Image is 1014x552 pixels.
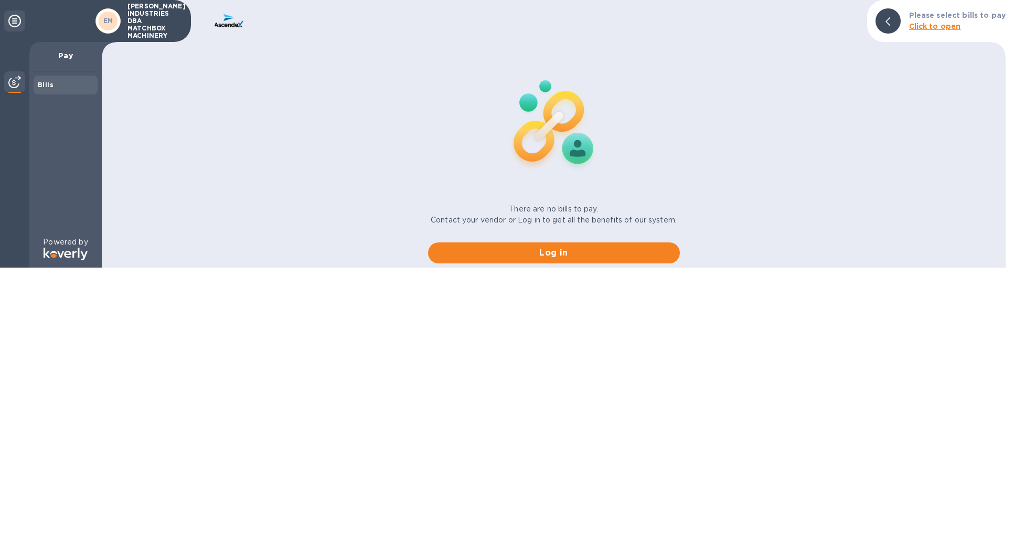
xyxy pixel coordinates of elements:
b: EM [103,17,113,25]
p: There are no bills to pay. Contact your vendor or Log in to get all the benefits of our system. [431,204,677,226]
b: Bills [38,81,54,89]
b: Please select bills to pay [909,11,1006,19]
p: [PERSON_NAME] INDUSTRIES DBA MATCHBOX MACHINERY [127,3,180,39]
p: Pay [38,50,93,61]
b: Click to open [909,22,961,30]
img: Logo [44,248,88,260]
button: Log in [428,242,680,263]
p: Powered by [43,237,88,248]
span: Log in [436,247,671,259]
